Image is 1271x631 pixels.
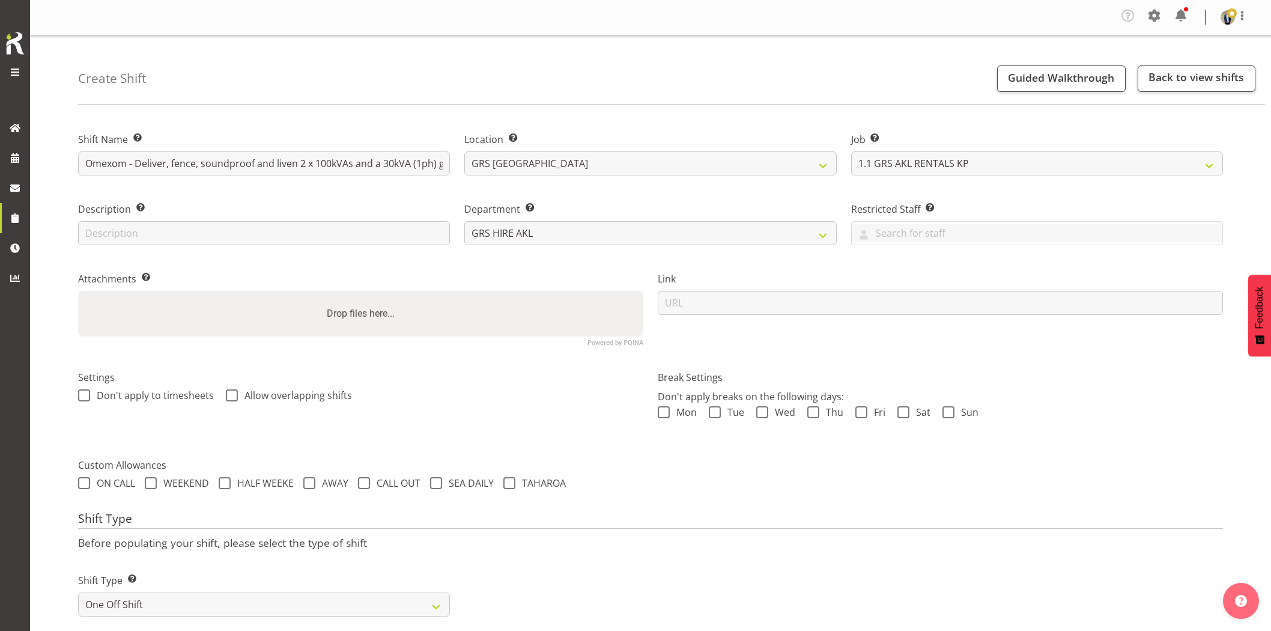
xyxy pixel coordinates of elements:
[78,221,450,245] input: Description
[78,132,450,147] label: Shift Name
[315,477,348,489] span: AWAY
[78,272,643,286] label: Attachments
[442,477,494,489] span: SEA DAILY
[90,477,135,489] span: ON CALL
[1254,287,1265,329] span: Feedback
[238,389,352,401] span: Allow overlapping shifts
[3,30,27,56] img: Rosterit icon logo
[78,370,643,385] label: Settings
[1008,70,1114,85] span: Guided Walkthrough
[954,406,978,418] span: Sun
[78,536,1223,549] p: Before populating your shift, please select the type of shift
[670,406,697,418] span: Mon
[851,132,1223,147] label: Job
[1138,66,1255,92] a: Back to view shifts
[768,406,795,418] span: Wed
[370,477,420,489] span: CALL OUT
[658,370,1223,385] label: Break Settings
[231,477,294,489] span: HALF WEEKE
[909,406,930,418] span: Sat
[78,72,146,85] h4: Create Shift
[658,389,1223,404] p: Don't apply breaks on the following days:
[157,477,209,489] span: WEEKEND
[322,302,399,326] label: Drop files here...
[78,202,450,216] label: Description
[1221,10,1235,25] img: kelepi-pauuadf51ac2b38380d4c50de8760bb396c3.png
[587,340,643,346] a: Powered by PQINA
[851,202,1223,216] label: Restricted Staff
[1248,275,1271,356] button: Feedback - Show survey
[721,406,744,418] span: Tue
[997,66,1126,92] button: Guided Walkthrough
[78,151,450,175] input: Shift Name
[78,458,1223,472] label: Custom Allowances
[464,202,836,216] label: Department
[819,406,843,418] span: Thu
[658,291,1223,315] input: URL
[78,512,1223,529] h4: Shift Type
[658,272,1223,286] label: Link
[78,573,450,588] label: Shift Type
[464,132,836,147] label: Location
[515,477,566,489] span: TAHAROA
[852,224,1222,242] input: Search for staff
[867,406,885,418] span: Fri
[1235,595,1247,607] img: help-xxl-2.png
[90,389,214,401] span: Don't apply to timesheets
